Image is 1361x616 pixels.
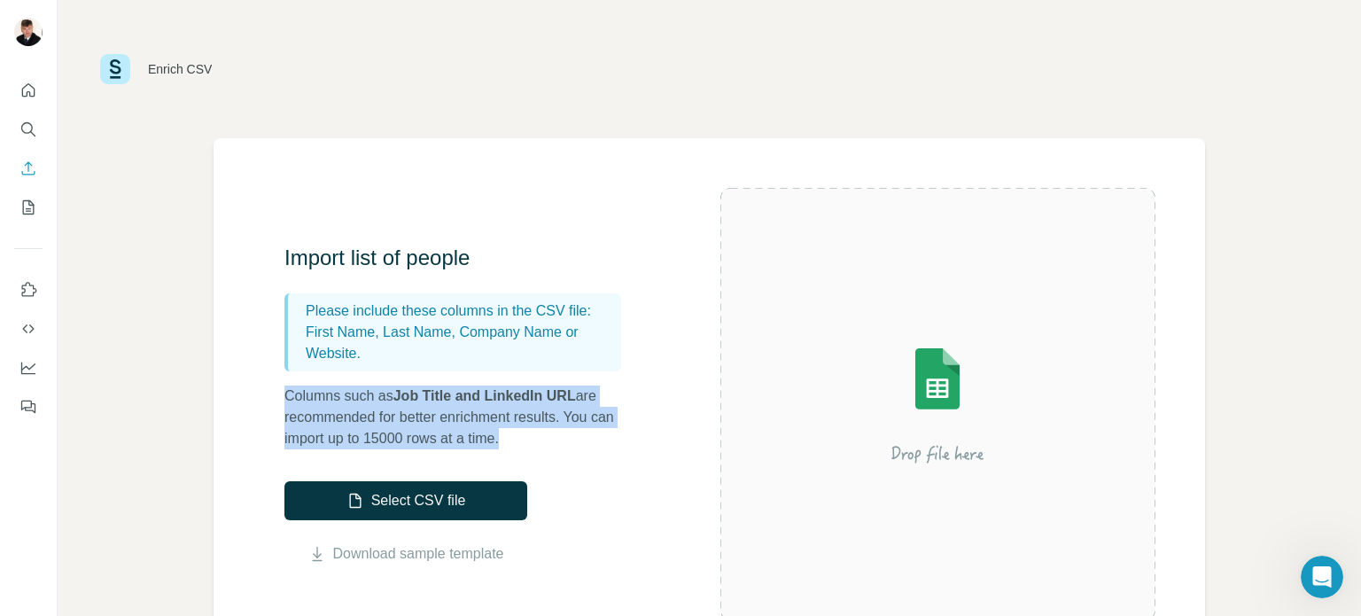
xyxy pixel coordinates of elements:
[14,274,43,306] button: Use Surfe on LinkedIn
[284,481,527,520] button: Select CSV file
[306,322,614,364] p: First Name, Last Name, Company Name or Website.
[14,152,43,184] button: Enrich CSV
[284,386,639,449] p: Columns such as are recommended for better enrichment results. You can import up to 15000 rows at...
[14,352,43,384] button: Dashboard
[14,313,43,345] button: Use Surfe API
[14,391,43,423] button: Feedback
[284,543,527,565] button: Download sample template
[14,74,43,106] button: Quick start
[14,113,43,145] button: Search
[14,191,43,223] button: My lists
[778,298,1097,511] img: Surfe Illustration - Drop file here or select below
[148,60,212,78] div: Enrich CSV
[284,244,639,272] h3: Import list of people
[333,543,504,565] a: Download sample template
[100,54,130,84] img: Surfe Logo
[14,18,43,46] img: Avatar
[393,388,576,403] span: Job Title and LinkedIn URL
[1301,556,1343,598] iframe: Intercom live chat
[306,300,614,322] p: Please include these columns in the CSV file:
